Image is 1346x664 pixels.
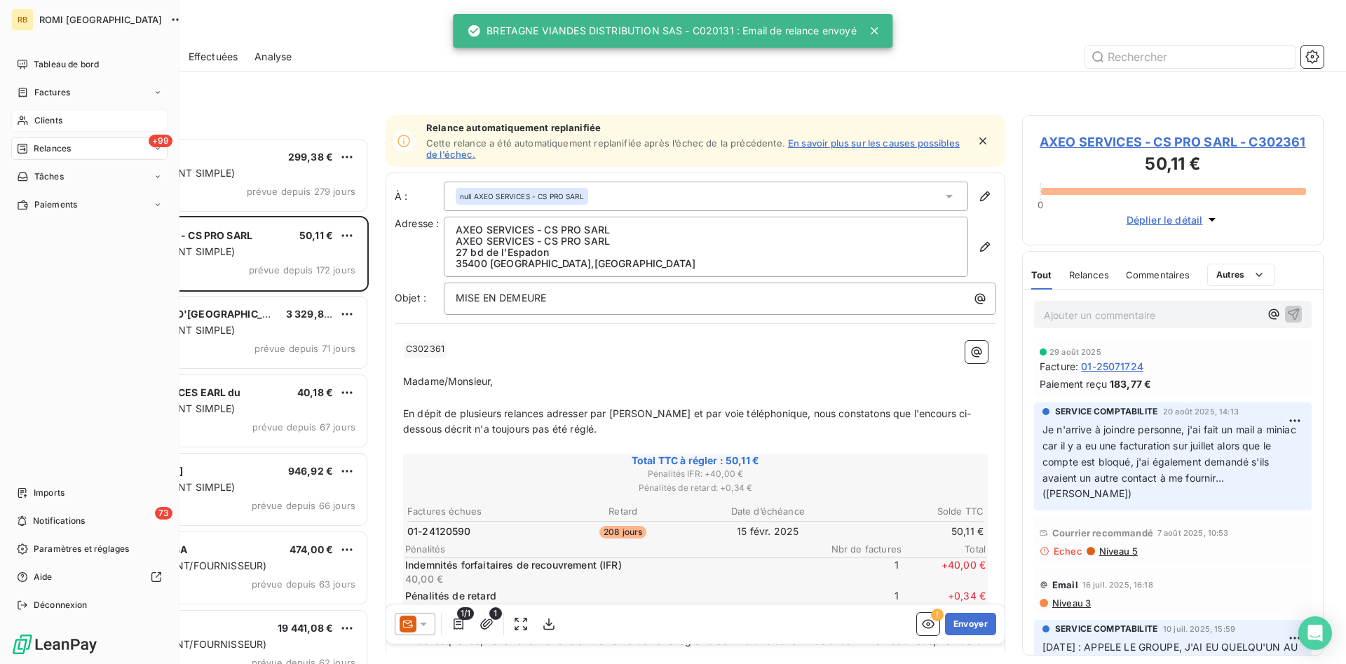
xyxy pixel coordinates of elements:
span: Madame/Monsieur, [403,375,493,387]
label: À : [395,189,444,203]
span: 1/1 [457,607,474,620]
span: Commentaires [1126,269,1190,280]
span: Factures [34,86,70,99]
a: Aide [11,566,168,588]
span: Objet : [395,292,426,304]
span: Pénalités IFR : + 40,00 € [405,468,986,480]
span: 01-24120590 [407,524,471,538]
span: ROMI [GEOGRAPHIC_DATA] [39,14,162,25]
span: Niveau 3 [1051,597,1091,609]
span: 16 juil. 2025, 16:18 [1082,581,1153,589]
span: Imports [34,487,64,499]
span: 20 août 2025, 14:13 [1163,407,1239,416]
span: Echec [1054,546,1082,557]
span: Facture : [1040,359,1078,374]
span: Relances [34,142,71,155]
p: Indemnités forfaitaires de recouvrement (IFR) [405,558,812,572]
span: 50,11 € [299,229,333,241]
span: 183,77 € [1110,377,1151,391]
span: SERVICE COMPTABILITE [1055,405,1157,418]
span: Notifications [33,515,85,527]
span: Déplier le détail [1127,212,1203,227]
span: prévue depuis 67 jours [252,421,355,433]
span: 73 [155,507,172,520]
span: 299,38 € [288,151,333,163]
span: Paiements [34,198,77,211]
th: Date d’échéance [696,504,840,519]
span: AXEO SERVICES - CS PRO SARL - C302361 [1040,133,1306,151]
span: 7 août 2025, 10:53 [1157,529,1229,537]
span: En dépit de plusieurs relances adresser par [PERSON_NAME] et par voie téléphonique, nous constato... [403,407,972,435]
span: prévue depuis 66 jours [252,500,355,511]
span: prévue depuis 63 jours [252,578,355,590]
span: MISE EN DEMEURE [456,292,546,304]
p: 40,00 € [405,572,812,586]
span: GROUPE 1 (CLIENT/FOURNISSEUR) [100,560,266,571]
span: 01-25071724 [1081,359,1143,374]
span: 1 [489,607,502,620]
span: Aide [34,571,53,583]
span: Pénalités de retard : + 0,34 € [405,482,986,494]
span: 1 [815,558,899,586]
span: GROUPE 1 (CLIENT/FOURNISSEUR) [100,638,266,650]
span: 946,92 € [288,465,333,477]
span: Tableau de bord [34,58,99,71]
span: 40,18 € [297,386,333,398]
span: 19 441,08 € [278,622,333,634]
p: Pénalités de retard [405,589,812,603]
span: Analyse [254,50,292,64]
p: AXEO SERVICES - CS PRO SARL [456,224,956,236]
span: 10 juil. 2025, 15:59 [1163,625,1235,633]
div: Open Intercom Messenger [1298,616,1332,650]
span: Pénalités [405,543,817,555]
span: 1 [815,589,899,617]
span: Niveau 5 [1098,546,1138,557]
th: Solde TTC [841,504,985,519]
span: Total TTC à régler : 50,11 € [405,454,986,468]
div: RB [11,8,34,31]
button: Envoyer [945,613,996,635]
th: Retard [552,504,695,519]
span: 208 jours [599,526,646,538]
span: Paiement reçu [1040,377,1107,391]
span: Relance automatiquement replanifiée [426,122,967,133]
span: prévue depuis 71 jours [254,343,355,354]
span: Nbr de factures [817,543,902,555]
span: Effectuées [189,50,238,64]
span: Total [902,543,986,555]
p: 27 bd de l'Espadon [456,247,956,258]
button: Déplier le détail [1122,212,1224,228]
div: BRETAGNE VIANDES DISTRIBUTION SAS - C020131 : Email de relance envoyé [467,18,856,43]
span: + 40,00 € [902,558,986,586]
button: Autres [1207,264,1275,286]
span: Relances [1069,269,1109,280]
span: prévue depuis 172 jours [249,264,355,276]
span: Je n'arrive à joindre personne, j'ai fait un mail a miniac car il y a eu une facturation sur juil... [1042,424,1299,500]
span: 0 [1038,199,1043,210]
span: +99 [149,135,172,147]
span: Déconnexion [34,599,88,611]
span: C302361 [404,341,447,358]
span: 474,00 € [290,543,333,555]
div: grid [67,137,369,664]
span: Cette relance a été automatiquement replanifiée après l’échec de la précédente. [426,137,785,149]
p: 35400 [GEOGRAPHIC_DATA] , [GEOGRAPHIC_DATA] [456,258,956,269]
a: En savoir plus sur les causes possibles de l’échec. [426,137,960,160]
span: DEPARTEMENT D'[GEOGRAPHIC_DATA] [99,308,292,320]
input: Rechercher [1085,46,1296,68]
span: SERVICE COMPTABILITE [1055,623,1157,635]
span: Clients [34,114,62,127]
span: Tout [1031,269,1052,280]
h3: 50,11 € [1040,151,1306,179]
span: Adresse : [395,217,439,229]
span: 3 329,81 € [286,308,338,320]
span: 29 août 2025 [1049,348,1101,356]
img: Logo LeanPay [11,633,98,656]
p: 1,2 % [405,603,812,617]
span: Paramètres et réglages [34,543,129,555]
span: prévue depuis 279 jours [247,186,355,197]
td: 15 févr. 2025 [696,524,840,539]
span: + 0,34 € [902,589,986,617]
span: Courrier recommandé [1052,527,1153,538]
span: null AXEO SERVICES - CS PRO SARL [460,191,584,201]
